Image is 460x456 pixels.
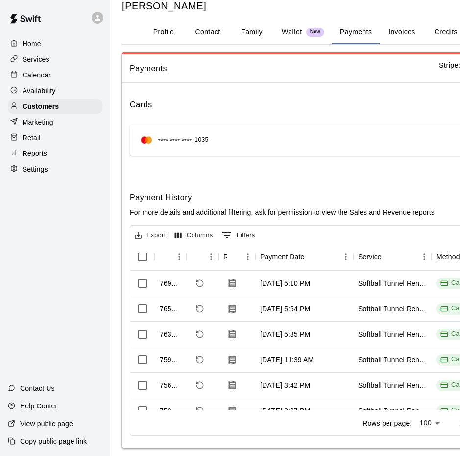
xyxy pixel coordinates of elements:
[358,380,427,390] div: Softball Tunnel Rental with Machine
[8,162,102,177] a: Settings
[192,403,208,419] span: Refund payment
[306,29,324,35] span: New
[187,243,218,271] div: Refund
[8,115,102,129] a: Marketing
[305,250,318,264] button: Sort
[130,191,435,204] h6: Payment History
[192,352,208,368] span: Refund payment
[192,301,208,317] span: Refund payment
[8,68,102,82] a: Calendar
[380,21,424,44] button: Invoices
[142,21,186,44] button: Profile
[260,329,310,339] div: Aug 18, 2025, 5:35 PM
[260,355,314,365] div: Aug 16, 2025, 11:39 AM
[358,243,382,271] div: Service
[382,250,395,264] button: Sort
[339,250,353,264] button: Menu
[20,383,55,393] p: Contact Us
[192,250,205,264] button: Sort
[23,117,53,127] p: Marketing
[160,380,182,390] div: 756229
[219,228,258,243] button: Show filters
[363,418,412,428] p: Rows per page:
[160,355,182,365] div: 759032
[223,377,241,394] button: Download Receipt
[23,101,59,111] p: Customers
[436,243,460,271] div: Method
[20,436,87,446] p: Copy public page link
[230,21,274,44] button: Family
[192,275,208,292] span: Refund payment
[260,279,310,288] div: Aug 21, 2025, 5:10 PM
[130,99,152,117] h6: Cards
[8,52,102,67] a: Services
[223,300,241,318] button: Download Receipt
[23,39,41,49] p: Home
[155,243,187,271] div: Id
[358,329,427,339] div: Softball Tunnel Rental with Machine
[223,243,227,271] div: Receipt
[204,250,218,264] button: Menu
[8,83,102,98] a: Availability
[23,54,49,64] p: Services
[160,304,182,314] div: 765444
[227,250,241,264] button: Sort
[223,402,241,420] button: Download Receipt
[417,250,432,264] button: Menu
[20,401,57,411] p: Help Center
[223,326,241,343] button: Download Receipt
[186,21,230,44] button: Contact
[260,406,310,416] div: Aug 12, 2025, 3:27 PM
[23,149,47,158] p: Reports
[353,243,432,271] div: Service
[160,406,182,416] div: 752358
[192,326,208,343] span: Refund payment
[130,207,435,217] p: For more details and additional filtering, ask for permission to view the Sales and Revenue reports
[23,70,51,80] p: Calendar
[192,377,208,394] span: Refund payment
[172,228,216,243] button: Select columns
[160,329,182,339] div: 763274
[218,243,255,271] div: Receipt
[172,250,187,264] button: Menu
[194,135,208,145] span: 1035
[260,304,310,314] div: Aug 19, 2025, 5:54 PM
[358,279,427,288] div: Softball Tunnel Rental with Machine
[160,279,182,288] div: 769150
[255,243,353,271] div: Payment Date
[241,250,255,264] button: Menu
[260,380,310,390] div: Aug 14, 2025, 3:42 PM
[23,133,41,143] p: Retail
[8,99,102,114] a: Customers
[8,36,102,51] a: Home
[132,228,169,243] button: Export
[358,304,427,314] div: Softball Tunnel Rental with Machine
[358,355,427,365] div: Softball Tunnel Rental with Machine
[23,164,48,174] p: Settings
[223,351,241,369] button: Download Receipt
[282,27,302,37] p: Wallet
[223,275,241,292] button: Download Receipt
[138,135,155,145] img: Credit card brand logo
[160,250,173,264] button: Sort
[415,416,443,430] div: 100
[8,146,102,161] a: Reports
[23,86,56,96] p: Availability
[130,62,439,75] span: Payments
[358,406,427,416] div: Softball Tunnel Rental with Machine
[260,243,305,271] div: Payment Date
[332,21,380,44] button: Payments
[20,419,73,429] p: View public page
[8,130,102,145] a: Retail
